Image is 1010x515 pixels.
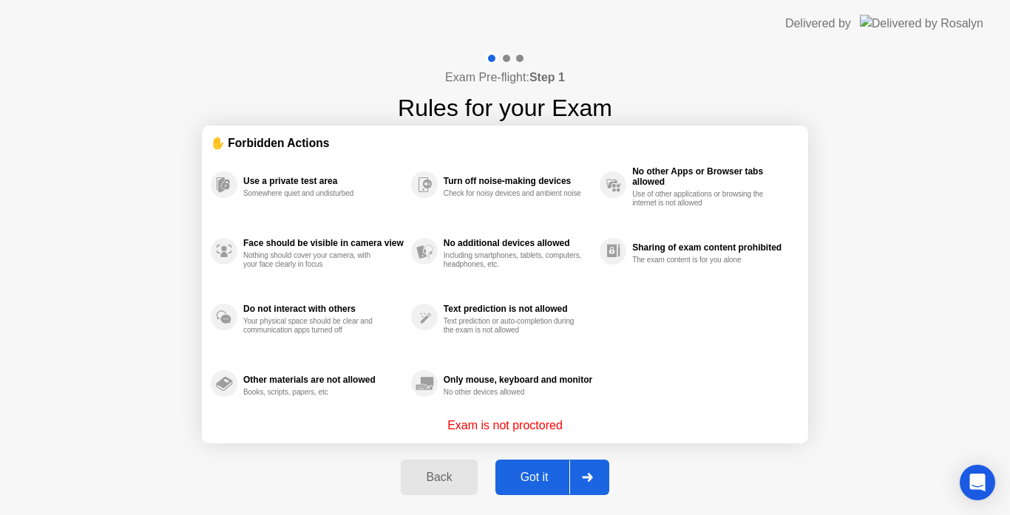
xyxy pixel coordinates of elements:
[398,90,612,126] h1: Rules for your Exam
[495,460,609,495] button: Got it
[444,388,583,397] div: No other devices allowed
[243,388,383,397] div: Books, scripts, papers, etc
[632,166,792,187] div: No other Apps or Browser tabs allowed
[243,304,404,314] div: Do not interact with others
[960,465,995,500] div: Open Intercom Messenger
[444,176,592,186] div: Turn off noise-making devices
[785,15,851,33] div: Delivered by
[405,471,472,484] div: Back
[445,69,565,86] h4: Exam Pre-flight:
[444,251,583,269] div: Including smartphones, tablets, computers, headphones, etc.
[401,460,477,495] button: Back
[444,238,592,248] div: No additional devices allowed
[211,134,799,151] div: ✋ Forbidden Actions
[444,304,592,314] div: Text prediction is not allowed
[243,176,404,186] div: Use a private test area
[632,256,772,265] div: The exam content is for you alone
[444,375,592,385] div: Only mouse, keyboard and monitor
[444,317,583,335] div: Text prediction or auto-completion during the exam is not allowed
[632,242,792,253] div: Sharing of exam content prohibited
[243,375,404,385] div: Other materials are not allowed
[243,317,383,335] div: Your physical space should be clear and communication apps turned off
[243,189,383,198] div: Somewhere quiet and undisturbed
[243,238,404,248] div: Face should be visible in camera view
[500,471,569,484] div: Got it
[444,189,583,198] div: Check for noisy devices and ambient noise
[860,15,983,32] img: Delivered by Rosalyn
[447,417,563,434] p: Exam is not proctored
[529,71,565,83] b: Step 1
[243,251,383,269] div: Nothing should cover your camera, with your face clearly in focus
[632,190,772,208] div: Use of other applications or browsing the internet is not allowed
